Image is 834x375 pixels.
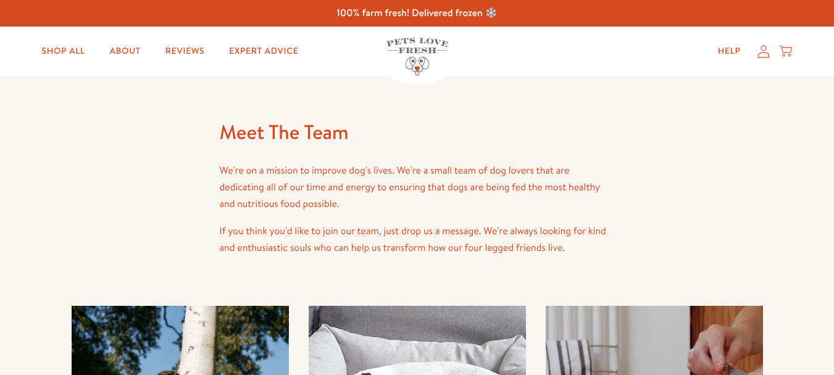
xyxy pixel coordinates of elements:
[100,39,151,64] a: About
[708,39,751,64] a: Help
[156,39,214,64] a: Reviews
[219,39,308,64] a: Expert Advice
[220,116,615,149] h1: Meet The Team
[220,223,615,256] p: If you think you'd like to join our team, just drop us a message. We're always looking for kind a...
[220,162,615,213] p: We're on a mission to improve dog's lives. We're a small team of dog lovers that are dedicating a...
[386,38,448,75] img: Pets Love Fresh
[32,39,95,64] a: Shop All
